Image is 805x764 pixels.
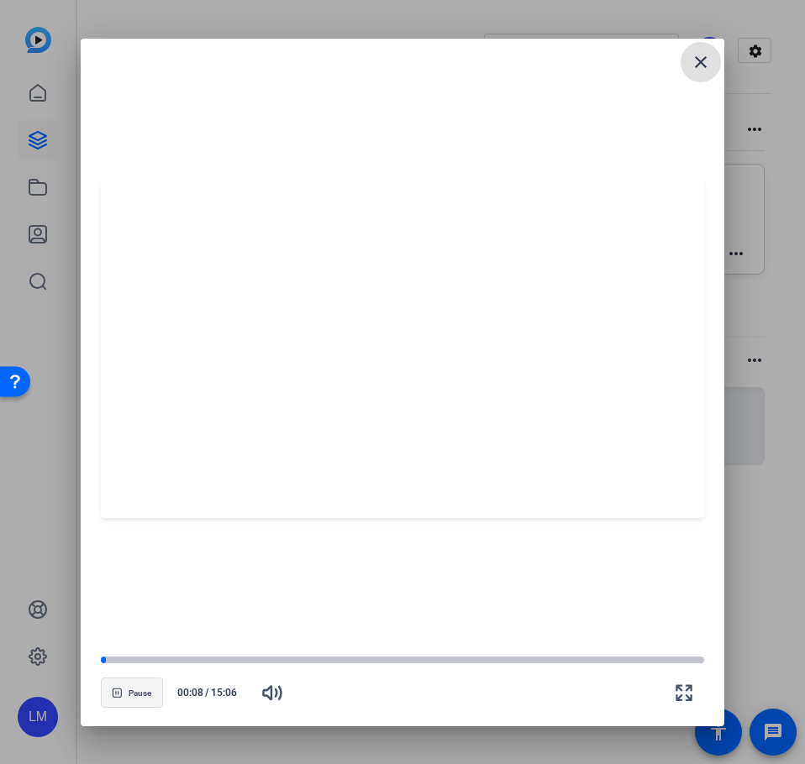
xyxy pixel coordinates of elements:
button: Mute [252,672,292,713]
div: / [170,685,245,700]
mat-icon: close [691,52,711,72]
button: Fullscreen [664,672,704,713]
span: 15:06 [211,685,245,700]
span: Pause [129,688,151,699]
button: Pause [101,678,163,708]
span: 00:08 [170,685,204,700]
